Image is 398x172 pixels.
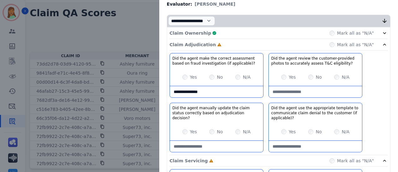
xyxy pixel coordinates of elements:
[271,106,360,120] h3: Did the agent use the appropriate template to communicate claim denial to the customer (if applic...
[243,129,251,135] label: N/A
[289,74,296,80] label: Yes
[217,74,223,80] label: No
[172,106,261,120] h3: Did the agent manually update the claim status correctly based on adjudication decision?
[190,74,197,80] label: Yes
[170,42,216,48] p: Claim Adjudication
[289,129,296,135] label: Yes
[170,30,211,36] p: Claim Ownership
[167,1,390,7] div: Evaluator:
[243,74,251,80] label: N/A
[195,1,235,7] span: [PERSON_NAME]
[217,129,223,135] label: No
[271,56,360,66] h3: Did the agent review the customer-provided photos to accurately assess T&C eligibility?
[316,129,322,135] label: No
[170,158,208,164] p: Claim Servicing
[172,56,261,66] h3: Did the agent make the correct assessment based on fraud investigation (if applicable)?
[342,129,350,135] label: N/A
[316,74,322,80] label: No
[342,74,350,80] label: N/A
[337,30,374,36] label: Mark all as "N/A"
[337,158,374,164] label: Mark all as "N/A"
[337,42,374,48] label: Mark all as "N/A"
[190,129,197,135] label: Yes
